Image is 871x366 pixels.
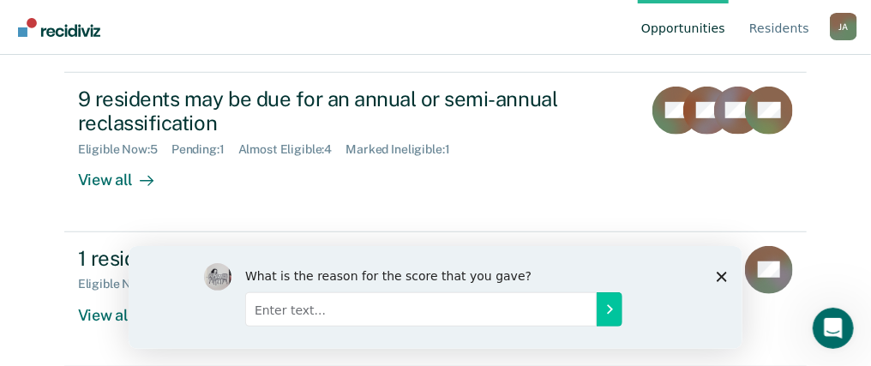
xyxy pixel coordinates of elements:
[238,142,346,157] div: Almost Eligible : 4
[78,246,680,271] div: 1 resident may be eligible for Medium Trustee Status
[64,73,807,232] a: 9 residents may be due for an annual or semi-annual reclassificationEligible Now:5Pending:1Almost...
[830,13,857,40] button: Profile dropdown button
[78,277,169,291] div: Eligible Now : 1
[78,157,174,190] div: View all
[171,142,238,157] div: Pending : 1
[78,87,628,136] div: 9 residents may be due for an annual or semi-annual reclassification
[129,246,742,349] iframe: Survey by Kim from Recidiviz
[813,308,854,349] iframe: Intercom live chat
[78,291,174,325] div: View all
[345,142,463,157] div: Marked Ineligible : 1
[830,13,857,40] div: J A
[78,142,171,157] div: Eligible Now : 5
[18,18,100,37] img: Recidiviz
